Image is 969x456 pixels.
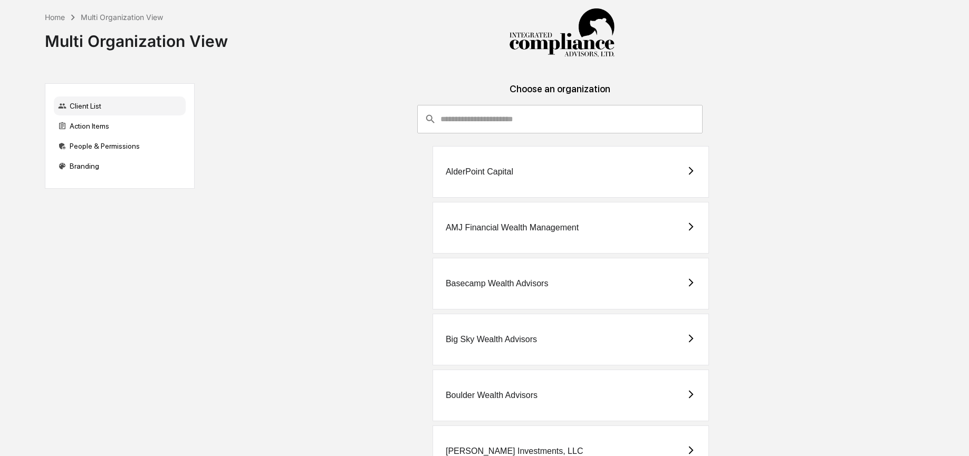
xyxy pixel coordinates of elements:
div: [PERSON_NAME] Investments, LLC [446,447,583,456]
div: Multi Organization View [81,13,163,22]
div: Big Sky Wealth Advisors [446,335,537,344]
div: consultant-dashboard__filter-organizations-search-bar [417,105,703,133]
div: People & Permissions [54,137,186,156]
div: Boulder Wealth Advisors [446,391,538,400]
img: Integrated Compliance Advisors [509,8,615,58]
div: Choose an organization [203,83,917,105]
div: Multi Organization View [45,23,228,51]
div: AlderPoint Capital [446,167,513,177]
div: Basecamp Wealth Advisors [446,279,548,288]
div: Branding [54,157,186,176]
div: Action Items [54,117,186,135]
div: Client List [54,96,186,115]
div: Home [45,13,65,22]
div: AMJ Financial Wealth Management [446,223,579,232]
